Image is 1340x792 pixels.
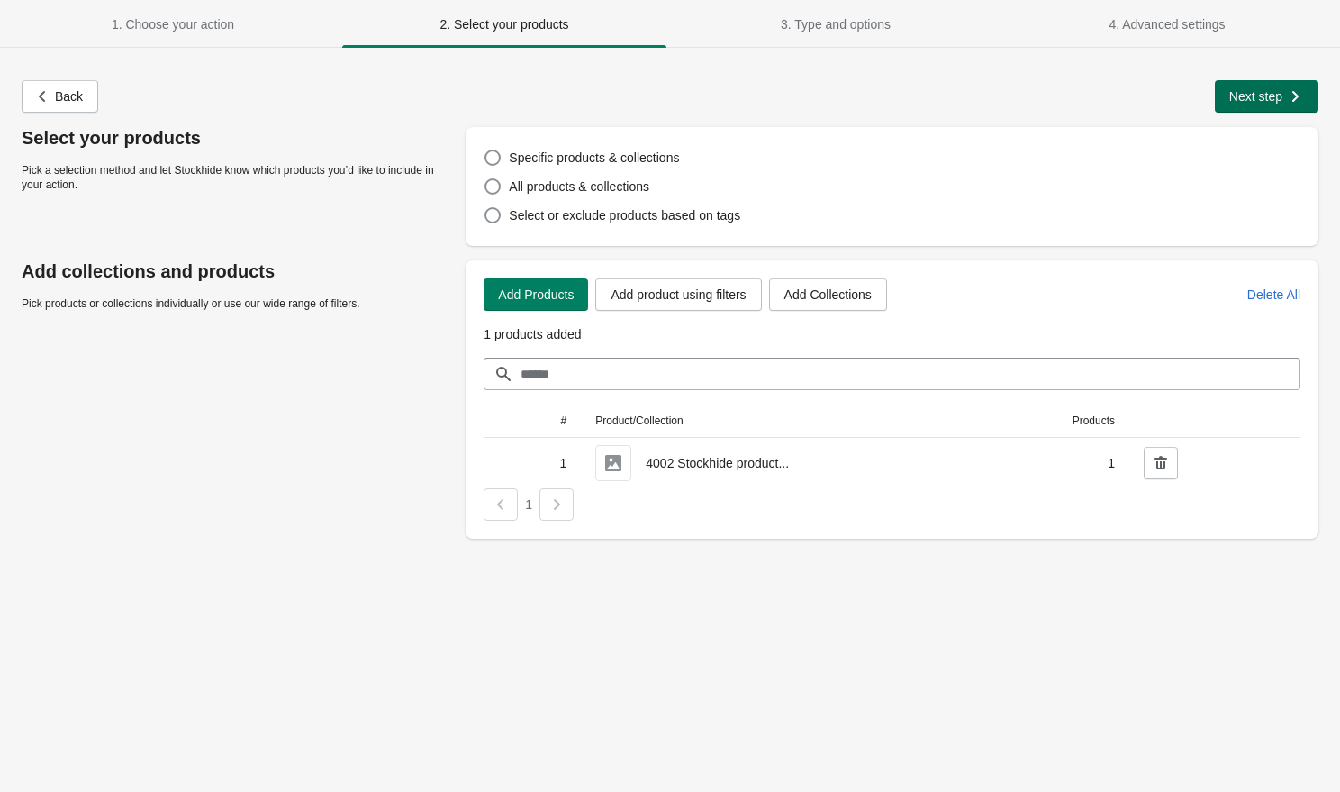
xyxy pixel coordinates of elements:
p: 1 products added [484,325,1300,343]
button: Delete All [1240,278,1308,311]
span: 1. Choose your action [112,17,234,32]
button: Back [22,80,98,113]
span: 1 [525,497,532,512]
button: Add Collections [769,278,887,311]
span: Select or exclude products based on tags [509,208,740,223]
span: 4002 Stockhide product... [646,456,789,470]
button: Add Products [484,278,588,311]
span: 3. Type and options [781,17,891,32]
span: Add product using filters [611,287,746,302]
span: Add Products [498,287,574,302]
p: Add collections and products [22,260,448,282]
button: Add product using filters [595,278,761,311]
span: 4. Advanced settings [1109,17,1225,32]
th: # [484,405,581,438]
button: Next step [1215,80,1318,113]
td: 1 [936,438,1129,488]
span: Back [55,89,83,104]
p: Pick a selection method and let Stockhide know which products you’d like to include in your action. [22,163,448,192]
p: Pick products or collections individually or use our wide range of filters. [22,296,448,311]
p: Select your products [22,127,448,149]
span: Next step [1229,89,1282,104]
span: All products & collections [509,179,649,194]
span: Add Collections [784,287,872,302]
span: 2. Select your products [439,17,568,32]
th: Products [936,405,1129,438]
span: Delete All [1247,287,1300,302]
span: Specific products & collections [509,150,679,165]
th: Product/Collection [581,405,935,438]
nav: Pagination [484,481,1300,521]
span: 1 [498,454,566,472]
